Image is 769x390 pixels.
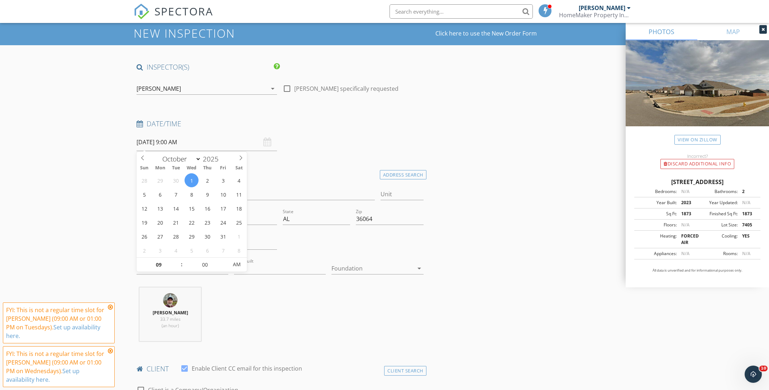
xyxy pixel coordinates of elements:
[380,170,426,180] div: Address Search
[200,187,214,201] span: October 9, 2025
[216,243,230,257] span: November 7, 2025
[200,229,214,243] span: October 30, 2025
[232,243,246,257] span: November 8, 2025
[134,4,149,19] img: The Best Home Inspection Software - Spectora
[384,366,426,376] div: Client Search
[759,366,768,371] span: 10
[185,187,199,201] span: October 8, 2025
[677,233,697,246] div: FORCED AIR
[227,257,247,272] span: Click to toggle
[742,199,750,206] span: N/A
[681,188,689,194] span: N/A
[184,166,200,170] span: Wed
[660,159,734,169] div: Discard Additional info
[636,199,677,206] div: Year Built:
[192,365,302,372] label: Enable Client CC email for this inspection
[160,316,181,322] span: 33.7 miles
[200,201,214,215] span: October 16, 2025
[636,222,677,228] div: Floors:
[137,168,424,178] h4: Location
[738,233,758,246] div: YES
[185,229,199,243] span: October 29, 2025
[200,243,214,257] span: November 6, 2025
[626,40,769,144] img: streetview
[677,211,697,217] div: 1873
[153,310,188,316] strong: [PERSON_NAME]
[137,201,151,215] span: October 12, 2025
[153,229,167,243] span: October 27, 2025
[634,178,760,186] div: [STREET_ADDRESS]
[559,11,631,19] div: HomeMaker Property Inspections
[745,366,762,383] iframe: Intercom live chat
[738,222,758,228] div: 7405
[137,85,181,92] div: [PERSON_NAME]
[294,85,398,92] label: [PERSON_NAME] specifically requested
[636,188,677,195] div: Bedrooms:
[200,215,214,229] span: October 23, 2025
[185,243,199,257] span: November 5, 2025
[216,215,230,229] span: October 24, 2025
[390,4,533,19] input: Search everything...
[216,229,230,243] span: October 31, 2025
[169,243,183,257] span: November 4, 2025
[201,154,225,164] input: Year
[169,187,183,201] span: October 7, 2025
[185,201,199,215] span: October 15, 2025
[154,4,213,19] span: SPECTORA
[153,243,167,257] span: November 3, 2025
[169,215,183,229] span: October 21, 2025
[137,364,424,373] h4: client
[137,187,151,201] span: October 5, 2025
[162,323,179,329] span: (an hour)
[137,62,280,72] h4: INSPECTOR(S)
[697,199,738,206] div: Year Updated:
[738,211,758,217] div: 1873
[6,323,100,340] a: Set up availability here.
[6,306,106,340] div: FYI: This is not a regular time slot for [PERSON_NAME] (09:00 AM or 01:00 PM on Tuesdays).
[636,250,677,257] div: Appliances:
[137,173,151,187] span: September 28, 2025
[216,187,230,201] span: October 10, 2025
[169,229,183,243] span: October 28, 2025
[231,166,247,170] span: Sat
[681,250,689,257] span: N/A
[137,119,424,128] h4: Date/Time
[232,201,246,215] span: October 18, 2025
[152,166,168,170] span: Mon
[185,215,199,229] span: October 22, 2025
[697,233,738,246] div: Cooling:
[185,173,199,187] span: October 1, 2025
[137,133,277,151] input: Select date
[697,222,738,228] div: Lot Size:
[268,84,277,93] i: arrow_drop_down
[415,264,424,273] i: arrow_drop_down
[200,173,214,187] span: October 2, 2025
[232,229,246,243] span: November 1, 2025
[216,173,230,187] span: October 3, 2025
[636,211,677,217] div: Sq Ft:
[435,30,537,36] a: Click here to use the New Order Form
[137,166,152,170] span: Sun
[636,233,677,246] div: Heating:
[137,243,151,257] span: November 2, 2025
[738,188,758,195] div: 2
[153,215,167,229] span: October 20, 2025
[169,173,183,187] span: September 30, 2025
[681,222,689,228] span: N/A
[742,250,750,257] span: N/A
[232,187,246,201] span: October 11, 2025
[134,10,213,25] a: SPECTORA
[579,4,625,11] div: [PERSON_NAME]
[216,201,230,215] span: October 17, 2025
[169,201,183,215] span: October 14, 2025
[215,166,231,170] span: Fri
[697,211,738,217] div: Finished Sq Ft:
[153,173,167,187] span: September 29, 2025
[697,188,738,195] div: Bathrooms:
[200,166,215,170] span: Thu
[137,215,151,229] span: October 19, 2025
[232,215,246,229] span: October 25, 2025
[168,166,184,170] span: Tue
[634,268,760,273] p: All data is unverified and for informational purposes only.
[232,173,246,187] span: October 4, 2025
